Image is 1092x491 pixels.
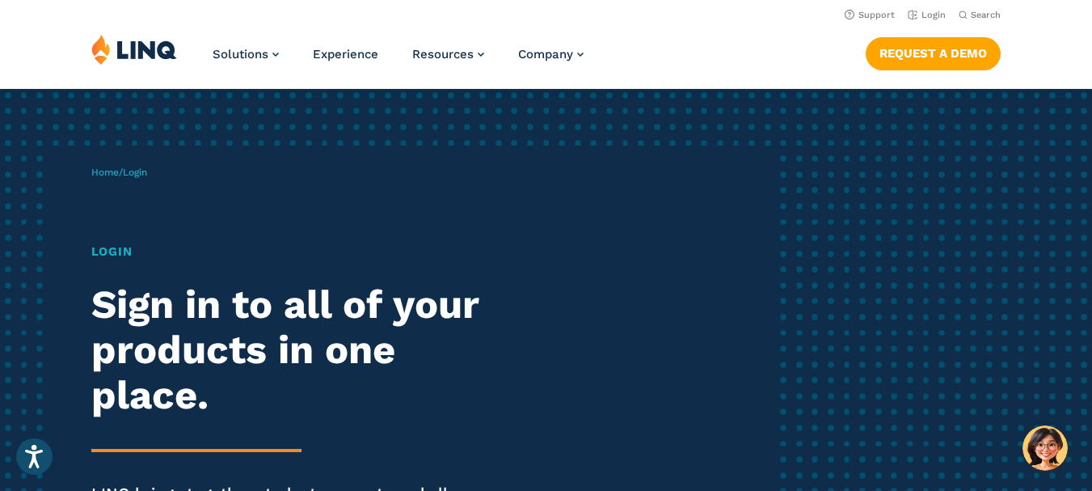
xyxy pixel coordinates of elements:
[91,282,512,418] h2: Sign in to all of your products in one place.
[213,47,268,61] span: Solutions
[213,47,279,61] a: Solutions
[412,47,484,61] a: Resources
[971,10,1001,20] span: Search
[845,10,895,20] a: Support
[959,9,1001,21] button: Open Search Bar
[313,47,378,61] a: Experience
[518,47,573,61] span: Company
[412,47,474,61] span: Resources
[91,243,512,261] h1: Login
[91,167,147,178] span: /
[1022,425,1068,471] button: Hello, have a question? Let’s chat.
[213,34,584,87] nav: Primary Navigation
[91,34,177,65] img: LINQ | K‑12 Software
[908,10,946,20] a: Login
[518,47,584,61] a: Company
[91,167,119,178] a: Home
[123,167,147,178] span: Login
[866,34,1001,70] nav: Button Navigation
[866,37,1001,70] a: Request a Demo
